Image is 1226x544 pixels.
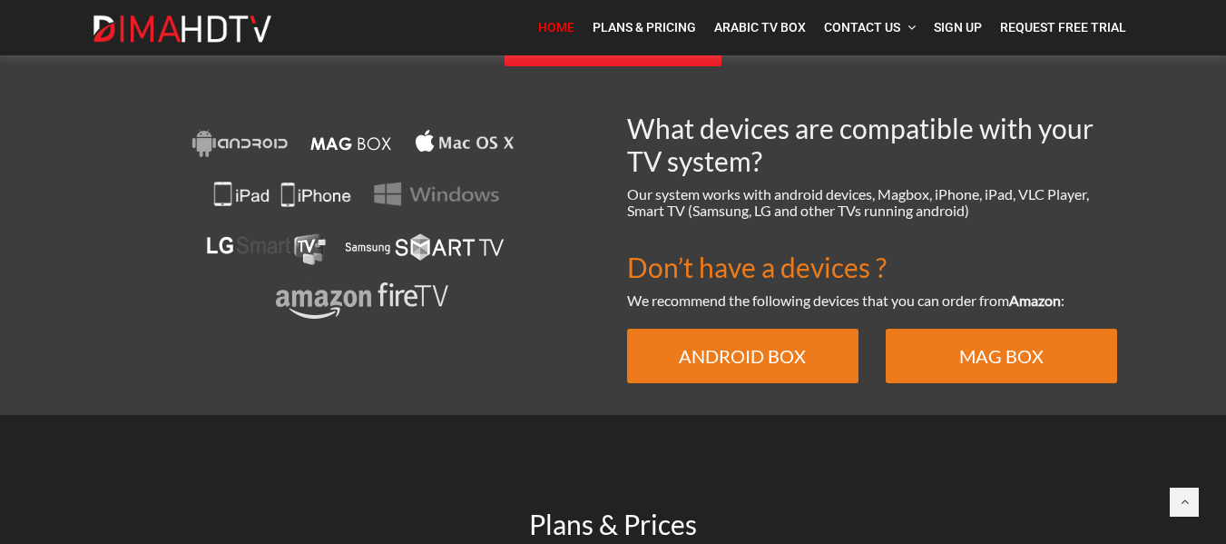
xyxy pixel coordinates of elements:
[925,9,991,46] a: Sign Up
[538,20,574,35] span: Home
[529,508,697,540] span: Plans & Prices
[1000,20,1126,35] span: Request Free Trial
[1170,488,1199,517] a: Back to top
[529,9,584,46] a: Home
[959,345,1044,367] span: MAG BOX
[714,20,806,35] span: Arabic TV Box
[627,329,858,383] a: ANDROID BOX
[627,251,887,283] span: Don’t have a devices ?
[705,9,815,46] a: Arabic TV Box
[627,112,1094,177] span: What devices are compatible with your TV system?
[584,9,705,46] a: Plans & Pricing
[991,9,1135,46] a: Request Free Trial
[815,9,925,46] a: Contact Us
[627,185,1089,219] span: Our system works with android devices, Magbox, iPhone, iPad, VLC Player, Smart TV (Samsung, LG an...
[627,292,1064,309] span: We recommend the following devices that you can order from :
[593,20,696,35] span: Plans & Pricing
[92,15,273,44] img: Dima HDTV
[934,20,982,35] span: Sign Up
[886,329,1117,383] a: MAG BOX
[824,20,900,35] span: Contact Us
[1009,292,1061,309] strong: Amazon
[679,345,806,367] span: ANDROID BOX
